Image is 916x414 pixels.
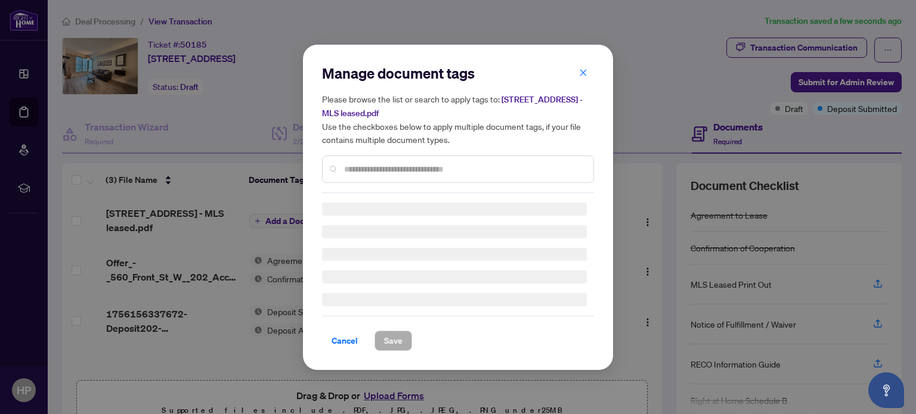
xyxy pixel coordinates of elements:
[322,92,594,146] h5: Please browse the list or search to apply tags to: Use the checkboxes below to apply multiple doc...
[332,331,358,350] span: Cancel
[322,64,594,83] h2: Manage document tags
[322,94,583,119] span: [STREET_ADDRESS] - MLS leased.pdf
[322,331,367,351] button: Cancel
[579,68,587,76] span: close
[375,331,412,351] button: Save
[868,372,904,408] button: Open asap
